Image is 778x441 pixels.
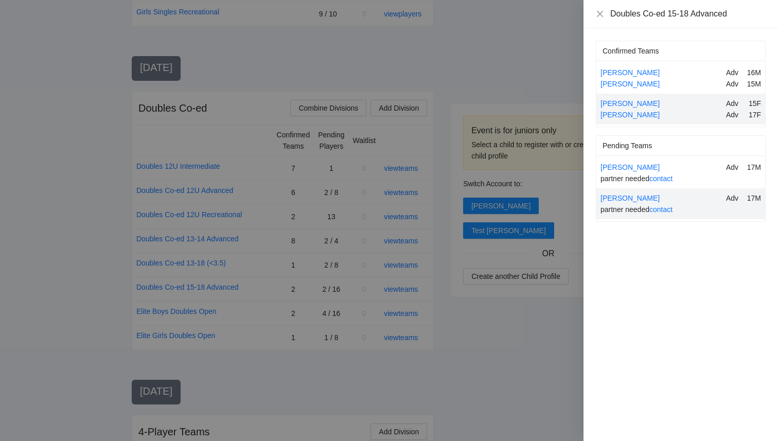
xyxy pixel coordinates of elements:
a: [PERSON_NAME] [600,99,660,108]
div: 17F [746,109,761,120]
div: Adv [726,192,741,204]
div: Confirmed Teams [603,41,759,61]
div: Adv [726,162,741,173]
button: Close [596,10,604,19]
a: [PERSON_NAME] [600,68,660,77]
a: contact [649,205,673,214]
div: 17M [746,162,761,173]
div: Pending Teams [603,136,759,155]
a: [PERSON_NAME] [600,163,660,171]
div: 17M [746,192,761,204]
a: [PERSON_NAME] [600,111,660,119]
div: Adv [726,109,741,120]
a: [PERSON_NAME] [600,80,660,88]
div: 15F [746,98,761,109]
div: Adv [726,67,741,78]
div: Doubles Co-ed 15-18 Advanced [610,8,766,20]
div: Adv [726,78,741,90]
span: partner needed [600,174,673,183]
div: 16M [746,67,761,78]
span: partner needed [600,205,673,214]
div: Adv [726,98,741,109]
div: 15M [746,78,761,90]
a: contact [649,174,673,183]
a: [PERSON_NAME] [600,194,660,202]
span: close [596,10,604,18]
